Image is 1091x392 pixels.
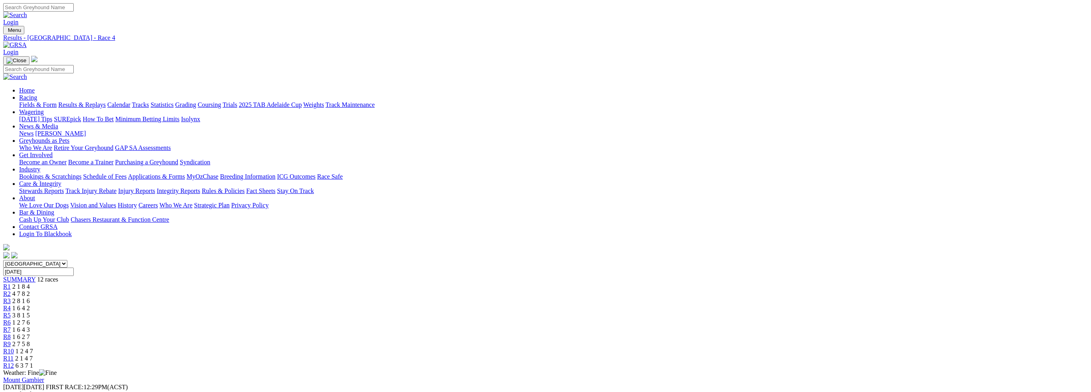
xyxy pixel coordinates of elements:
[3,252,10,258] img: facebook.svg
[19,180,61,187] a: Care & Integrity
[198,101,221,108] a: Coursing
[151,101,174,108] a: Statistics
[132,101,149,108] a: Tracks
[19,187,64,194] a: Stewards Reports
[12,333,30,340] span: 1 6 2 7
[277,173,315,180] a: ICG Outcomes
[19,202,1088,209] div: About
[54,144,114,151] a: Retire Your Greyhound
[16,362,33,369] span: 6 3 7 1
[19,173,1088,180] div: Industry
[115,144,171,151] a: GAP SA Assessments
[3,56,29,65] button: Toggle navigation
[3,41,27,49] img: GRSA
[303,101,324,108] a: Weights
[19,130,1088,137] div: News & Media
[19,116,52,122] a: [DATE] Tips
[12,305,30,311] span: 1 6 4 2
[231,202,269,209] a: Privacy Policy
[202,187,245,194] a: Rules & Policies
[187,173,218,180] a: MyOzChase
[31,56,37,62] img: logo-grsa-white.png
[3,333,11,340] a: R8
[3,305,11,311] a: R4
[19,101,57,108] a: Fields & Form
[65,187,116,194] a: Track Injury Rebate
[3,348,14,355] a: R10
[6,57,26,64] img: Close
[19,101,1088,108] div: Racing
[19,144,52,151] a: Who We Are
[8,27,21,33] span: Menu
[19,187,1088,195] div: Care & Integrity
[194,202,230,209] a: Strategic Plan
[19,202,69,209] a: We Love Our Dogs
[118,202,137,209] a: History
[3,65,74,73] input: Search
[3,362,14,369] a: R12
[3,283,11,290] a: R1
[12,341,30,347] span: 2 7 5 8
[83,173,126,180] a: Schedule of Fees
[3,319,11,326] span: R6
[11,252,18,258] img: twitter.svg
[159,202,193,209] a: Who We Are
[12,297,30,304] span: 2 8 1 6
[3,376,44,383] a: Mount Gambier
[19,108,44,115] a: Wagering
[3,369,57,376] span: Weather: Fine
[35,130,86,137] a: [PERSON_NAME]
[3,73,27,81] img: Search
[239,101,302,108] a: 2025 TAB Adelaide Cup
[19,159,1088,166] div: Get Involved
[157,187,200,194] a: Integrity Reports
[3,341,11,347] a: R9
[3,244,10,250] img: logo-grsa-white.png
[54,116,81,122] a: SUREpick
[3,355,14,362] a: R11
[71,216,169,223] a: Chasers Restaurant & Function Centre
[46,384,83,390] span: FIRST RACE:
[222,101,237,108] a: Trials
[19,195,35,201] a: About
[39,369,57,376] img: Fine
[115,116,179,122] a: Minimum Betting Limits
[68,159,114,165] a: Become a Trainer
[3,297,11,304] a: R3
[181,116,200,122] a: Isolynx
[3,49,18,55] a: Login
[12,290,30,297] span: 4 7 8 2
[3,384,44,390] span: [DATE]
[115,159,178,165] a: Purchasing a Greyhound
[175,101,196,108] a: Grading
[83,116,114,122] a: How To Bet
[3,12,27,19] img: Search
[19,223,57,230] a: Contact GRSA
[19,216,1088,223] div: Bar & Dining
[3,3,74,12] input: Search
[277,187,314,194] a: Stay On Track
[3,290,11,297] a: R2
[326,101,375,108] a: Track Maintenance
[3,34,1088,41] div: Results - [GEOGRAPHIC_DATA] - Race 4
[19,159,67,165] a: Become an Owner
[19,123,58,130] a: News & Media
[3,26,24,34] button: Toggle navigation
[128,173,185,180] a: Applications & Forms
[70,202,116,209] a: Vision and Values
[19,137,69,144] a: Greyhounds as Pets
[3,276,35,283] span: SUMMARY
[12,312,30,319] span: 3 8 1 5
[220,173,275,180] a: Breeding Information
[3,312,11,319] a: R5
[12,319,30,326] span: 1 2 7 6
[3,326,11,333] a: R7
